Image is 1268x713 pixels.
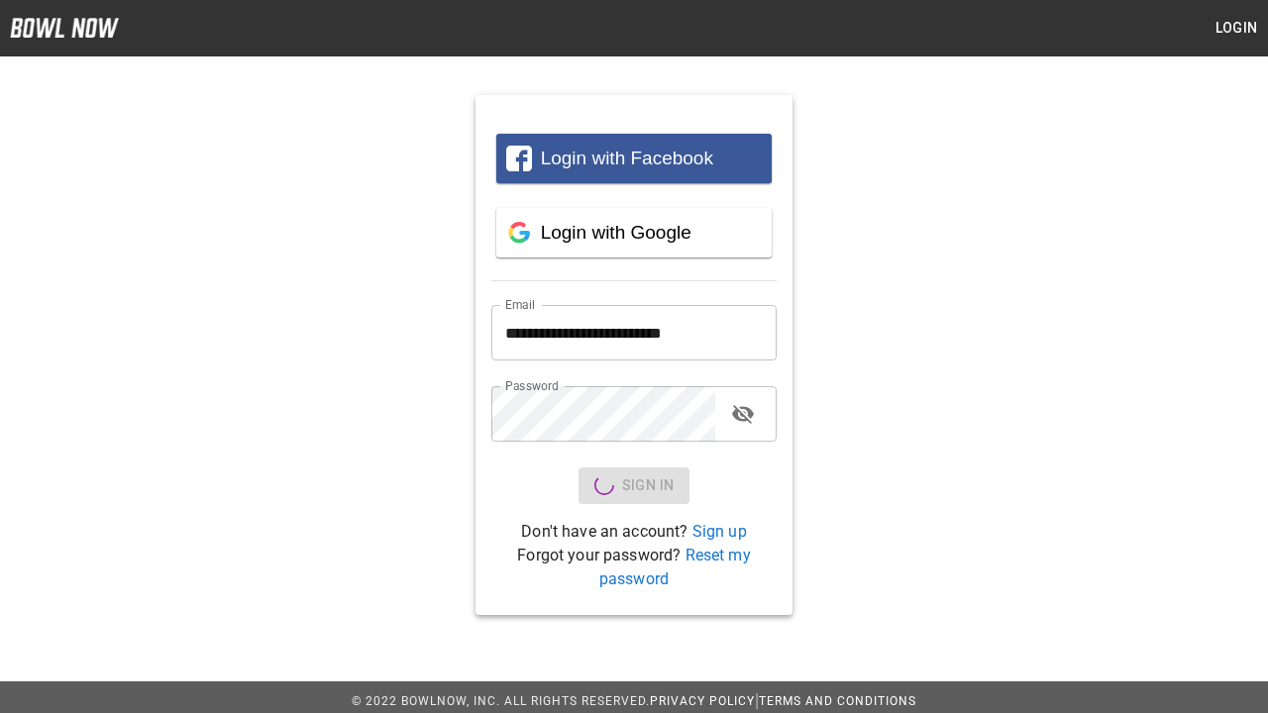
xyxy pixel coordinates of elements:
button: Login with Facebook [496,134,772,183]
p: Don't have an account? [491,520,777,544]
p: Forgot your password? [491,544,777,591]
span: © 2022 BowlNow, Inc. All Rights Reserved. [352,694,650,708]
a: Terms and Conditions [759,694,916,708]
a: Sign up [692,522,747,541]
span: Login with Google [541,222,691,243]
img: logo [10,18,119,38]
button: toggle password visibility [723,394,763,434]
button: Login [1205,10,1268,47]
a: Privacy Policy [650,694,755,708]
span: Login with Facebook [541,148,713,168]
button: Login with Google [496,208,772,257]
a: Reset my password [599,546,751,588]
